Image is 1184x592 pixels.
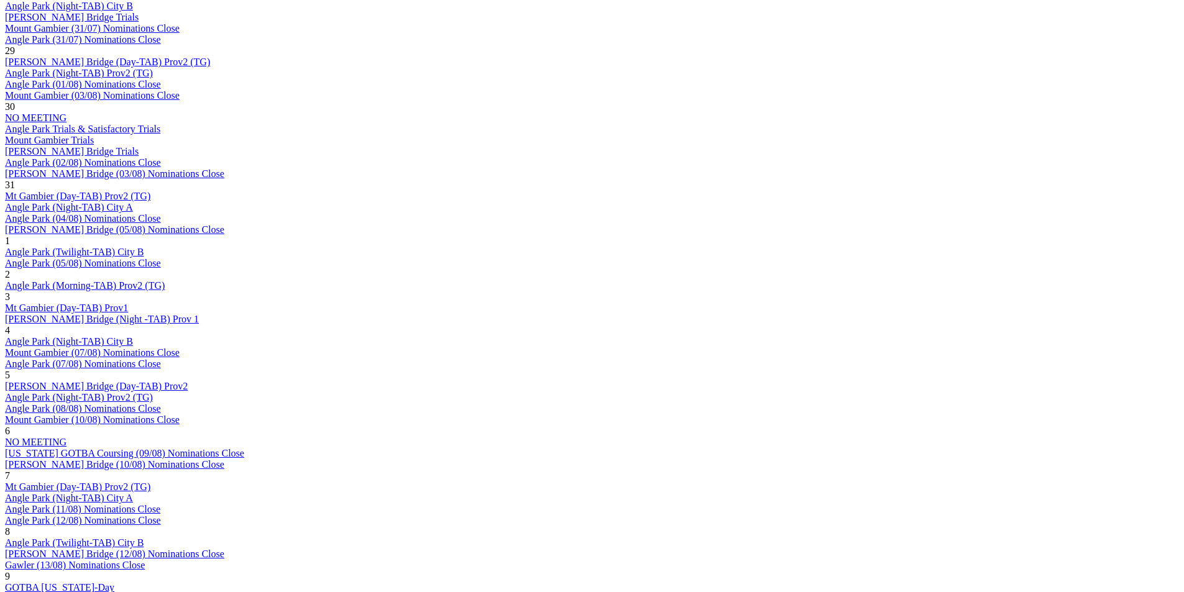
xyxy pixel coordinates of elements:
[5,45,15,56] span: 29
[5,392,153,403] a: Angle Park (Night-TAB) Prov2 (TG)
[5,481,150,492] a: Mt Gambier (Day-TAB) Prov2 (TG)
[5,68,153,78] a: Angle Park (Night-TAB) Prov2 (TG)
[5,269,10,280] span: 2
[5,258,161,268] a: Angle Park (05/08) Nominations Close
[5,291,10,302] span: 3
[5,470,10,481] span: 7
[5,135,94,145] a: Mount Gambier Trials
[5,560,145,570] a: Gawler (13/08) Nominations Close
[5,146,139,157] a: [PERSON_NAME] Bridge Trials
[5,12,139,22] a: [PERSON_NAME] Bridge Trials
[5,224,224,235] a: [PERSON_NAME] Bridge (05/08) Nominations Close
[5,370,10,380] span: 5
[5,112,67,123] a: NO MEETING
[5,191,150,201] a: Mt Gambier (Day-TAB) Prov2 (TG)
[5,157,161,168] a: Angle Park (02/08) Nominations Close
[5,180,15,190] span: 31
[5,493,133,503] a: Angle Park (Night-TAB) City A
[5,247,144,257] a: Angle Park (Twilight-TAB) City B
[5,504,160,514] a: Angle Park (11/08) Nominations Close
[5,280,165,291] a: Angle Park (Morning-TAB) Prov2 (TG)
[5,314,199,324] a: [PERSON_NAME] Bridge (Night -TAB) Prov 1
[5,571,10,581] span: 9
[5,437,67,447] a: NO MEETING
[5,101,15,112] span: 30
[5,526,10,537] span: 8
[5,336,133,347] a: Angle Park (Night-TAB) City B
[5,325,10,335] span: 4
[5,448,244,458] a: [US_STATE] GOTBA Coursing (09/08) Nominations Close
[5,515,161,526] a: Angle Park (12/08) Nominations Close
[5,23,180,34] a: Mount Gambier (31/07) Nominations Close
[5,168,224,179] a: [PERSON_NAME] Bridge (03/08) Nominations Close
[5,1,133,11] a: Angle Park (Night-TAB) City B
[5,235,10,246] span: 1
[5,90,180,101] a: Mount Gambier (03/08) Nominations Close
[5,459,224,470] a: [PERSON_NAME] Bridge (10/08) Nominations Close
[5,347,180,358] a: Mount Gambier (07/08) Nominations Close
[5,358,161,369] a: Angle Park (07/08) Nominations Close
[5,213,161,224] a: Angle Park (04/08) Nominations Close
[5,79,161,89] a: Angle Park (01/08) Nominations Close
[5,426,10,436] span: 6
[5,414,180,425] a: Mount Gambier (10/08) Nominations Close
[5,202,133,212] a: Angle Park (Night-TAB) City A
[5,549,224,559] a: [PERSON_NAME] Bridge (12/08) Nominations Close
[5,124,160,134] a: Angle Park Trials & Satisfactory Trials
[5,34,161,45] a: Angle Park (31/07) Nominations Close
[5,57,210,67] a: [PERSON_NAME] Bridge (Day-TAB) Prov2 (TG)
[5,303,128,313] a: Mt Gambier (Day-TAB) Prov1
[5,381,188,391] a: [PERSON_NAME] Bridge (Day-TAB) Prov2
[5,403,161,414] a: Angle Park (08/08) Nominations Close
[5,537,144,548] a: Angle Park (Twilight-TAB) City B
